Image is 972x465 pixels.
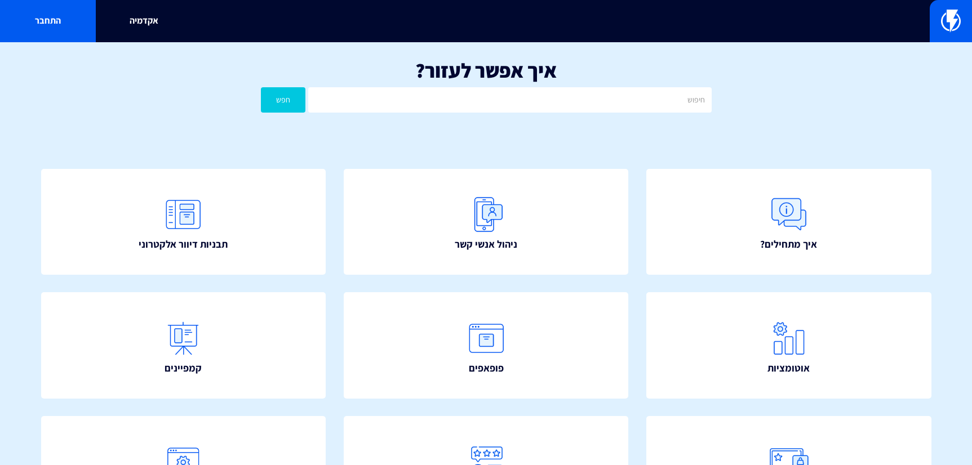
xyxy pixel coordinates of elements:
span: תבניות דיוור אלקטרוני [139,237,228,252]
span: איך מתחילים? [760,237,817,252]
a: קמפיינים [41,292,326,398]
a: ניהול אנשי קשר [344,169,629,275]
span: קמפיינים [165,361,202,375]
span: אוטומציות [767,361,810,375]
a: פופאפים [344,292,629,398]
span: ניהול אנשי קשר [455,237,517,252]
span: פופאפים [469,361,504,375]
input: חיפוש [308,87,711,113]
a: אוטומציות [646,292,931,398]
a: תבניות דיוור אלקטרוני [41,169,326,275]
a: איך מתחילים? [646,169,931,275]
button: חפש [261,87,306,113]
h1: איך אפשר לעזור? [17,59,955,82]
